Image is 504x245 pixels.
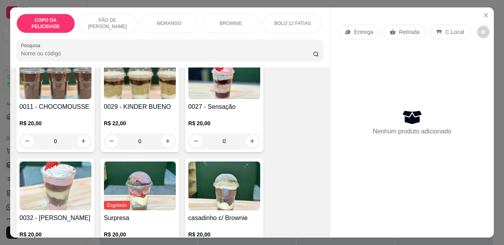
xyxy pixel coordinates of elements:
p: R$ 20,00 [188,231,260,238]
p: R$ 20,00 [20,231,91,238]
h4: 0029 - KINDER BUENO [104,102,176,112]
button: increase-product-quantity [162,135,174,147]
img: product-image [20,162,91,210]
p: COPO DA FELICIDADE [23,17,68,30]
button: decrease-product-quantity [21,135,34,147]
h4: Surpresa [104,213,176,223]
p: R$ 20,00 [104,231,176,238]
img: product-image [104,162,176,210]
button: increase-product-quantity [246,135,259,147]
p: Retirada [399,28,420,36]
p: BROWNIE [220,20,242,27]
h4: 0011 - CHOCOMOUSSE [20,102,91,112]
p: PÃO DE [PERSON_NAME] [85,17,130,30]
p: R$ 20,00 [188,119,260,127]
p: R$ 20,00 [20,119,91,127]
h4: 0032 - [PERSON_NAME] [20,213,91,223]
h4: casadinho c/ Brownie [188,213,260,223]
button: decrease-product-quantity [477,26,490,38]
p: MORANGO [157,20,181,27]
span: Esgotado [104,201,130,209]
button: Close [480,9,492,21]
p: Entrega [354,28,373,36]
label: Pesquisa [21,42,43,49]
p: R$ 22,00 [104,119,176,127]
p: C.Local [445,28,464,36]
img: product-image [188,50,260,99]
button: decrease-product-quantity [105,135,118,147]
button: increase-product-quantity [77,135,90,147]
input: Pesquisa [21,50,313,57]
p: Nenhum produto adicionado [373,127,451,136]
img: product-image [104,50,176,99]
button: decrease-product-quantity [190,135,202,147]
p: BOLO 12 FATIAS [274,20,311,27]
img: product-image [188,162,260,210]
h4: 0027 - Sensação [188,102,260,112]
img: product-image [20,50,91,99]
